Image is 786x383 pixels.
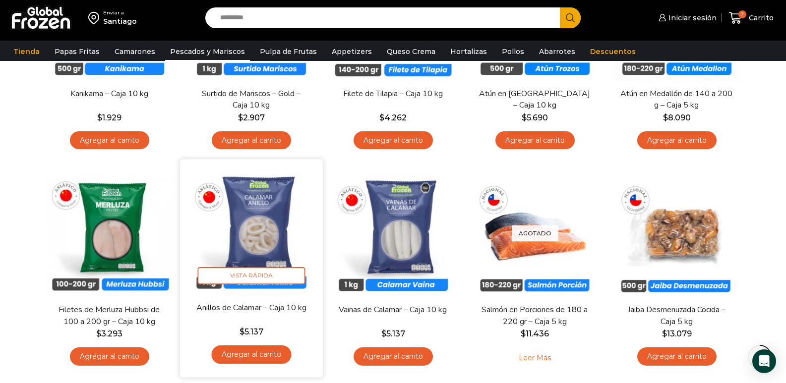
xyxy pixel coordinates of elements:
[212,131,291,150] a: Agregar al carrito: “Surtido de Mariscos - Gold - Caja 10 kg”
[327,42,377,61] a: Appetizers
[521,329,526,338] span: $
[381,329,386,338] span: $
[88,9,103,26] img: address-field-icon.svg
[97,113,121,122] bdi: 1.929
[738,10,746,18] span: 7
[445,42,492,61] a: Hortalizas
[255,42,322,61] a: Pulpa de Frutas
[381,329,405,338] bdi: 5.137
[52,88,166,100] a: Kanikama – Caja 10 kg
[238,113,243,122] span: $
[495,131,575,150] a: Agregar al carrito: “Atún en Trozos - Caja 10 kg”
[522,113,548,122] bdi: 5.690
[103,9,137,16] div: Enviar a
[746,13,774,23] span: Carrito
[103,16,137,26] div: Santiago
[50,42,105,61] a: Papas Fritas
[239,327,244,336] span: $
[560,7,581,28] button: Search button
[663,113,668,122] span: $
[585,42,641,61] a: Descuentos
[70,347,149,366] a: Agregar al carrito: “Filetes de Merluza Hubbsi de 100 a 200 gr – Caja 10 kg”
[193,302,308,314] a: Anillos de Calamar – Caja 10 kg
[239,327,263,336] bdi: 5.137
[165,42,250,61] a: Pescados y Mariscos
[666,13,717,23] span: Iniciar sesión
[521,329,549,338] bdi: 11.436
[637,131,717,150] a: Agregar al carrito: “Atún en Medallón de 140 a 200 g - Caja 5 kg”
[663,113,691,122] bdi: 8.090
[656,8,717,28] a: Iniciar sesión
[354,131,433,150] a: Agregar al carrito: “Filete de Tilapia - Caja 10 kg”
[97,113,102,122] span: $
[619,304,733,327] a: Jaiba Desmenuzada Cocida – Caja 5 kg
[238,113,265,122] bdi: 2.907
[52,304,166,327] a: Filetes de Merluza Hubbsi de 100 a 200 gr – Caja 10 kg
[211,345,291,364] a: Agregar al carrito: “Anillos de Calamar - Caja 10 kg”
[662,329,692,338] bdi: 13.079
[354,347,433,366] a: Agregar al carrito: “Vainas de Calamar - Caja 10 kg”
[8,42,45,61] a: Tienda
[637,347,717,366] a: Agregar al carrito: “Jaiba Desmenuzada Cocida - Caja 5 kg”
[497,42,529,61] a: Pollos
[512,225,558,242] p: Agotado
[96,329,101,338] span: $
[726,6,776,30] a: 7 Carrito
[534,42,580,61] a: Abarrotes
[336,88,450,100] a: Filete de Tilapia – Caja 10 kg
[662,329,667,338] span: $
[379,113,384,122] span: $
[478,88,592,111] a: Atún en [GEOGRAPHIC_DATA] – Caja 10 kg
[197,267,305,284] span: Vista Rápida
[96,329,122,338] bdi: 3.293
[70,131,149,150] a: Agregar al carrito: “Kanikama – Caja 10 kg”
[379,113,407,122] bdi: 4.262
[110,42,160,61] a: Camarones
[522,113,527,122] span: $
[503,347,566,368] a: Leé más sobre “Salmón en Porciones de 180 a 220 gr - Caja 5 kg”
[752,349,776,373] div: Open Intercom Messenger
[478,304,592,327] a: Salmón en Porciones de 180 a 220 gr – Caja 5 kg
[336,304,450,316] a: Vainas de Calamar – Caja 10 kg
[619,88,733,111] a: Atún en Medallón de 140 a 200 g – Caja 5 kg
[382,42,440,61] a: Queso Crema
[194,88,308,111] a: Surtido de Mariscos – Gold – Caja 10 kg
